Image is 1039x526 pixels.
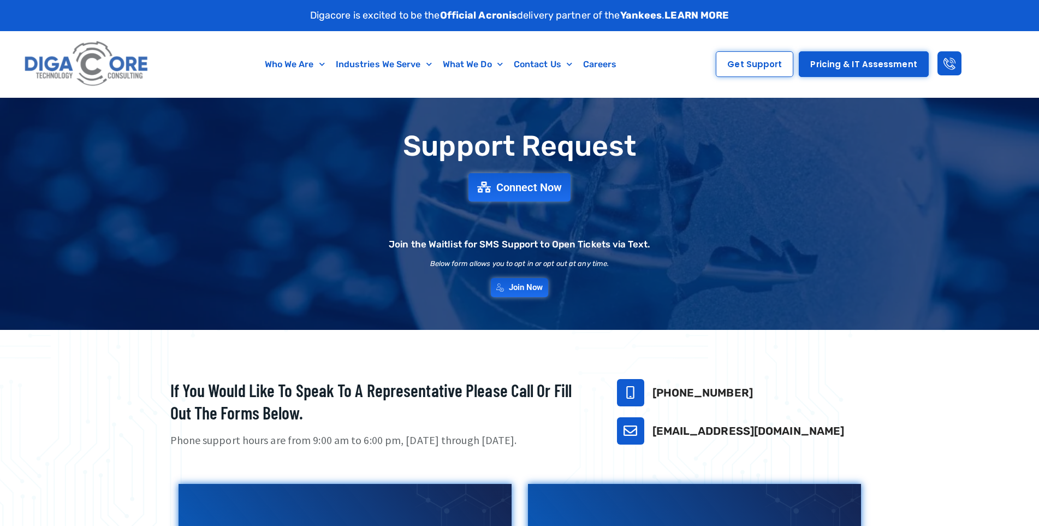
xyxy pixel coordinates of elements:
[664,9,729,21] a: LEARN MORE
[508,52,578,77] a: Contact Us
[620,9,662,21] strong: Yankees
[21,37,152,92] img: Digacore logo 1
[310,8,729,23] p: Digacore is excited to be the delivery partner of the .
[491,278,549,297] a: Join Now
[468,173,571,202] a: Connect Now
[170,433,590,448] p: Phone support hours are from 9:00 am to 6:00 pm, [DATE] through [DATE].
[617,417,644,445] a: support@digacore.com
[440,9,518,21] strong: Official Acronis
[170,379,590,424] h2: If you would like to speak to a representative please call or fill out the forms below.
[509,283,543,292] span: Join Now
[437,52,508,77] a: What We Do
[727,60,782,68] span: Get Support
[204,52,677,77] nav: Menu
[259,52,330,77] a: Who We Are
[652,424,845,438] a: [EMAIL_ADDRESS][DOMAIN_NAME]
[799,51,928,77] a: Pricing & IT Assessment
[430,260,609,267] h2: Below form allows you to opt in or opt out at any time.
[716,51,793,77] a: Get Support
[143,131,896,162] h1: Support Request
[389,240,650,249] h2: Join the Waitlist for SMS Support to Open Tickets via Text.
[652,386,753,399] a: [PHONE_NUMBER]
[578,52,622,77] a: Careers
[496,182,562,193] span: Connect Now
[810,60,917,68] span: Pricing & IT Assessment
[330,52,437,77] a: Industries We Serve
[617,379,644,406] a: 732-646-5725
